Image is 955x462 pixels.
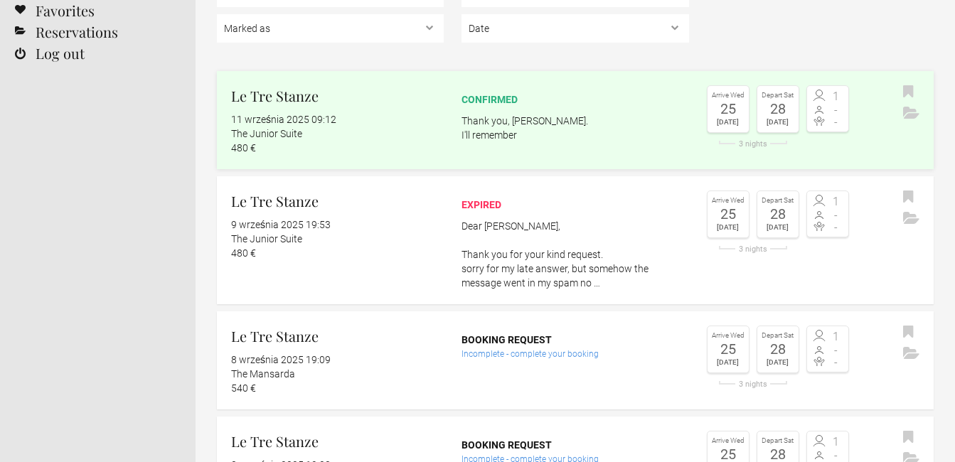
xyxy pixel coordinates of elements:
h2: Le Tre Stanze [231,431,444,452]
div: confirmed [462,92,688,107]
span: - [828,357,845,368]
div: Arrive Wed [711,330,745,342]
span: 1 [828,331,845,343]
select: , , , [217,14,444,43]
span: - [828,345,845,356]
flynt-currency: 480 € [231,142,256,154]
button: Archive [900,103,923,124]
span: - [828,117,845,128]
div: 25 [711,447,745,461]
div: [DATE] [711,356,745,369]
button: Bookmark [900,427,917,448]
div: Booking request [462,333,688,347]
div: expired [462,198,688,212]
div: Depart Sat [761,435,795,447]
div: 25 [711,102,745,116]
div: [DATE] [761,221,795,234]
div: Arrive Wed [711,435,745,447]
div: 25 [711,342,745,356]
div: The Junior Suite [231,127,444,141]
div: 3 nights [707,245,799,253]
span: - [828,210,845,221]
span: 1 [828,196,845,208]
button: Bookmark [900,187,917,208]
span: 1 [828,436,845,448]
a: Le Tre Stanze 8 września 2025 19:09 The Mansarda 540 € Booking request Incomplete - complete your... [217,311,934,409]
span: - [828,104,845,116]
div: [DATE] [761,116,795,129]
div: Depart Sat [761,195,795,207]
flynt-date-display: 11 września 2025 09:12 [231,114,336,125]
div: 25 [711,207,745,221]
div: Booking request [462,438,688,452]
flynt-currency: 480 € [231,247,256,259]
a: Le Tre Stanze 11 września 2025 09:12 The Junior Suite 480 € confirmed Thank you, [PERSON_NAME].I'... [217,71,934,169]
div: [DATE] [761,356,795,369]
flynt-currency: 540 € [231,382,256,394]
span: - [828,450,845,461]
button: Archive [900,208,923,230]
div: Depart Sat [761,330,795,342]
div: 3 nights [707,380,799,388]
select: , [462,14,688,43]
div: The Mansarda [231,367,444,381]
div: [DATE] [711,116,745,129]
div: 3 nights [707,140,799,148]
div: 28 [761,102,795,116]
button: Archive [900,343,923,365]
flynt-date-display: 8 września 2025 19:09 [231,354,331,365]
h2: Le Tre Stanze [231,85,444,107]
p: Thank you, [PERSON_NAME]. I'll remember [462,114,688,142]
h2: Le Tre Stanze [231,190,444,212]
div: Arrive Wed [711,90,745,102]
div: 28 [761,342,795,356]
div: 28 [761,447,795,461]
p: Dear [PERSON_NAME], Thank you for your kind request. sorry for my late answer, but somehow the me... [462,219,688,290]
button: Bookmark [900,82,917,103]
div: Depart Sat [761,90,795,102]
span: - [828,222,845,233]
a: Le Tre Stanze 9 września 2025 19:53 The Junior Suite 480 € expired Dear [PERSON_NAME], Thank you ... [217,176,934,304]
button: Bookmark [900,322,917,343]
flynt-date-display: 9 września 2025 19:53 [231,219,331,230]
div: Incomplete - complete your booking [462,347,688,361]
div: [DATE] [711,221,745,234]
div: 28 [761,207,795,221]
h2: Le Tre Stanze [231,326,444,347]
div: The Junior Suite [231,232,444,246]
div: Arrive Wed [711,195,745,207]
span: 1 [828,91,845,102]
